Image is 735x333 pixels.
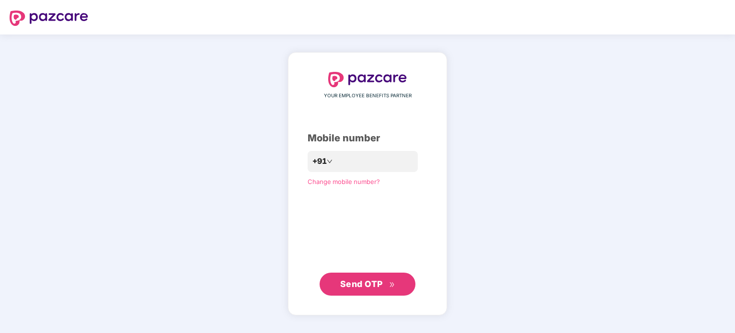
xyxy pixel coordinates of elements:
[308,178,380,185] a: Change mobile number?
[340,279,383,289] span: Send OTP
[389,282,395,288] span: double-right
[324,92,412,100] span: YOUR EMPLOYEE BENEFITS PARTNER
[308,131,427,146] div: Mobile number
[312,155,327,167] span: +91
[327,159,333,164] span: down
[328,72,407,87] img: logo
[320,273,415,296] button: Send OTPdouble-right
[10,11,88,26] img: logo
